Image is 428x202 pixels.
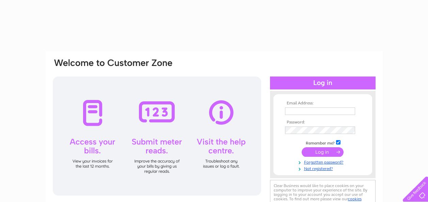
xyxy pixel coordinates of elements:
[283,139,362,146] td: Remember me?
[285,165,362,171] a: Not registered?
[283,101,362,106] th: Email Address:
[283,120,362,125] th: Password:
[285,158,362,165] a: Forgotten password?
[302,147,344,157] input: Submit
